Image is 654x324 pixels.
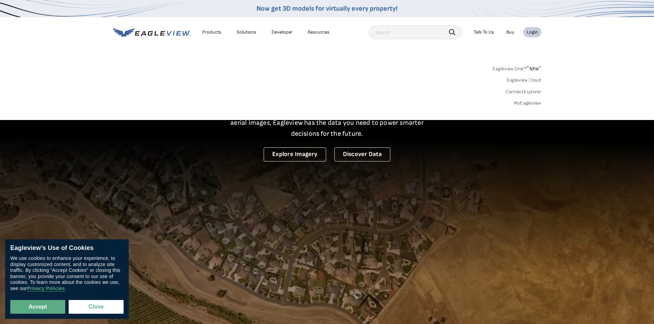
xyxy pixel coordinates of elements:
[506,89,541,95] a: ConnectExplorer
[474,29,494,35] div: Talk To Us
[256,4,398,13] a: Now get 3D models for virtually every property!
[507,77,541,83] a: Eagleview Cloud
[264,147,326,161] a: Explore Imagery
[272,29,292,35] a: Developer
[527,29,538,35] div: Login
[506,29,514,35] a: Buy
[527,66,541,72] span: NEW
[10,244,124,252] div: Eagleview’s Use of Cookies
[237,29,256,35] div: Solutions
[69,300,124,314] button: Close
[334,147,390,161] a: Discover Data
[10,255,124,291] div: We use cookies to enhance your experience, to display customized content, and to analyze site tra...
[222,106,432,139] p: A new era starts here. Built on more than 3.5 billion high-resolution aerial images, Eagleview ha...
[308,29,330,35] div: Resources
[27,286,65,291] a: Privacy Policies
[10,300,65,314] button: Accept
[493,64,541,72] a: Eagleview One™*NEW*
[369,25,462,39] input: Search
[202,29,221,35] div: Products
[514,100,541,106] a: MyEagleview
